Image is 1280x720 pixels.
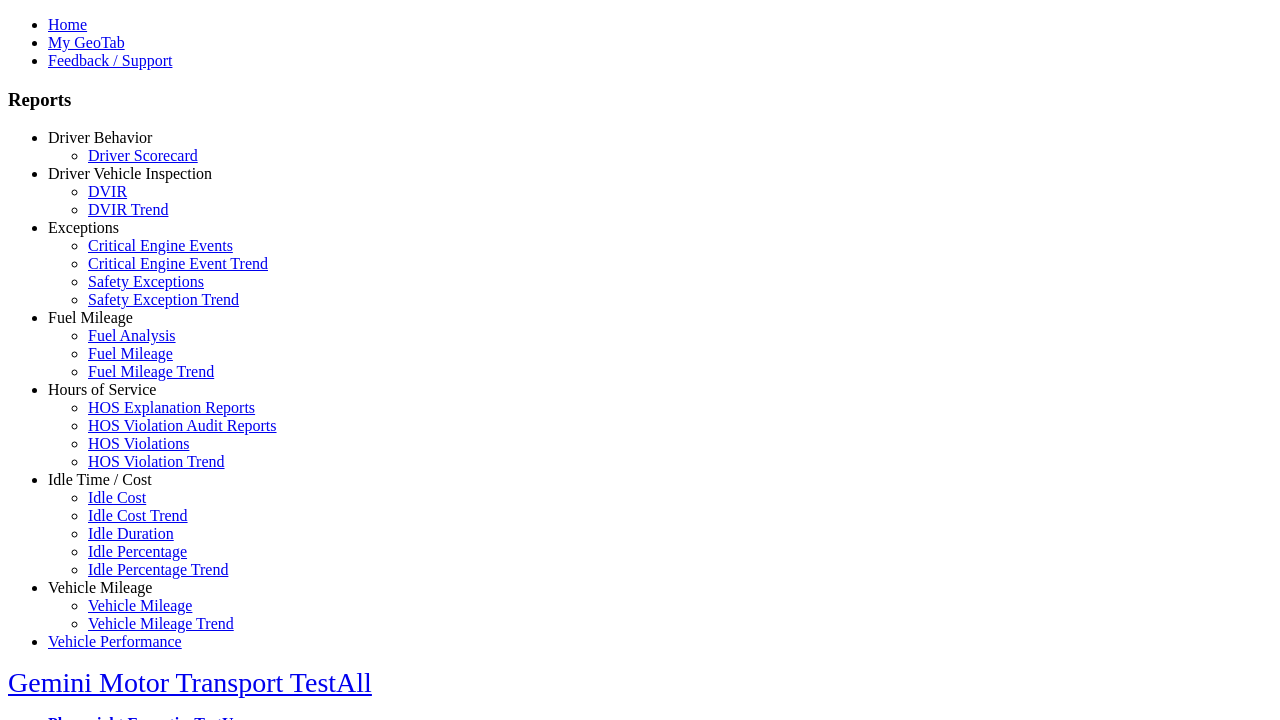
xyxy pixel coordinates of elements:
[88,435,189,452] a: HOS Violations
[48,219,119,236] a: Exceptions
[48,381,156,398] a: Hours of Service
[88,597,192,614] a: Vehicle Mileage
[88,147,198,164] a: Driver Scorecard
[48,34,125,51] a: My GeoTab
[88,291,239,308] a: Safety Exception Trend
[88,615,234,632] a: Vehicle Mileage Trend
[48,16,87,33] a: Home
[88,525,174,542] a: Idle Duration
[88,201,168,218] a: DVIR Trend
[88,507,188,524] a: Idle Cost Trend
[88,417,277,434] a: HOS Violation Audit Reports
[88,543,187,560] a: Idle Percentage
[48,471,152,488] a: Idle Time / Cost
[88,399,255,416] a: HOS Explanation Reports
[48,633,182,650] a: Vehicle Performance
[48,579,152,596] a: Vehicle Mileage
[48,129,152,146] a: Driver Behavior
[88,561,228,578] a: Idle Percentage Trend
[88,345,173,362] a: Fuel Mileage
[48,52,172,69] a: Feedback / Support
[48,165,212,182] a: Driver Vehicle Inspection
[88,327,176,344] a: Fuel Analysis
[8,667,372,698] a: Gemini Motor Transport TestAll
[48,309,133,326] a: Fuel Mileage
[88,363,214,380] a: Fuel Mileage Trend
[88,237,233,254] a: Critical Engine Events
[88,183,127,200] a: DVIR
[88,273,204,290] a: Safety Exceptions
[88,489,146,506] a: Idle Cost
[88,453,225,470] a: HOS Violation Trend
[88,255,268,272] a: Critical Engine Event Trend
[8,89,1272,111] h3: Reports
